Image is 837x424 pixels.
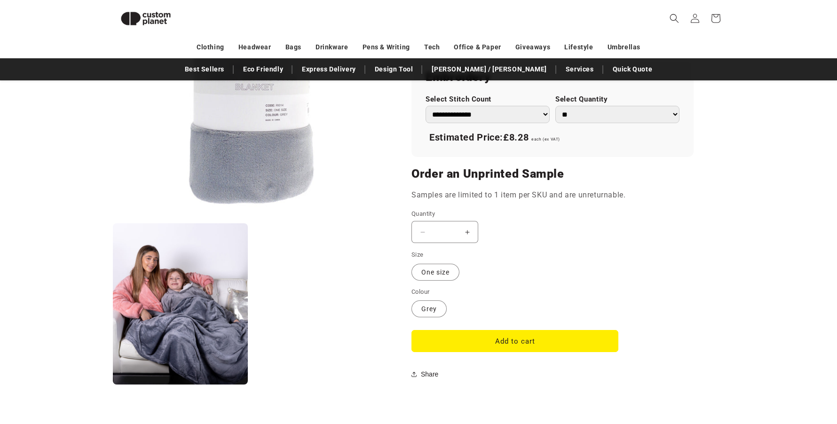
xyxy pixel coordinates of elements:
a: Clothing [197,39,224,55]
label: Quantity [411,209,618,219]
label: Select Stitch Count [426,95,550,104]
a: Quick Quote [608,61,657,78]
span: £8.28 [503,132,529,143]
summary: Search [664,8,685,29]
a: Umbrellas [608,39,640,55]
img: Custom Planet [113,4,179,33]
a: Bags [285,39,301,55]
a: Headwear [238,39,271,55]
label: One size [411,264,459,281]
legend: Colour [411,287,430,297]
span: each (ex VAT) [531,137,560,141]
label: Grey [411,300,447,317]
a: Tech [424,39,440,55]
legend: Size [411,250,425,259]
a: Best Sellers [180,61,229,78]
a: Pens & Writing [363,39,410,55]
a: Office & Paper [454,39,501,55]
a: Drinkware [316,39,348,55]
label: Select Quantity [555,95,679,104]
button: Add to cart [411,330,618,352]
iframe: Chat Widget [680,322,837,424]
p: Samples are limited to 1 item per SKU and are unreturnable. [411,188,694,202]
a: [PERSON_NAME] / [PERSON_NAME] [427,61,551,78]
button: Share [411,364,441,385]
a: Express Delivery [297,61,361,78]
a: Design Tool [370,61,418,78]
a: Services [561,61,599,78]
a: Lifestyle [564,39,593,55]
a: Eco Friendly [238,61,288,78]
h2: Order an Unprinted Sample [411,166,694,181]
div: Estimated Price: [426,128,679,148]
a: Giveaways [515,39,550,55]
